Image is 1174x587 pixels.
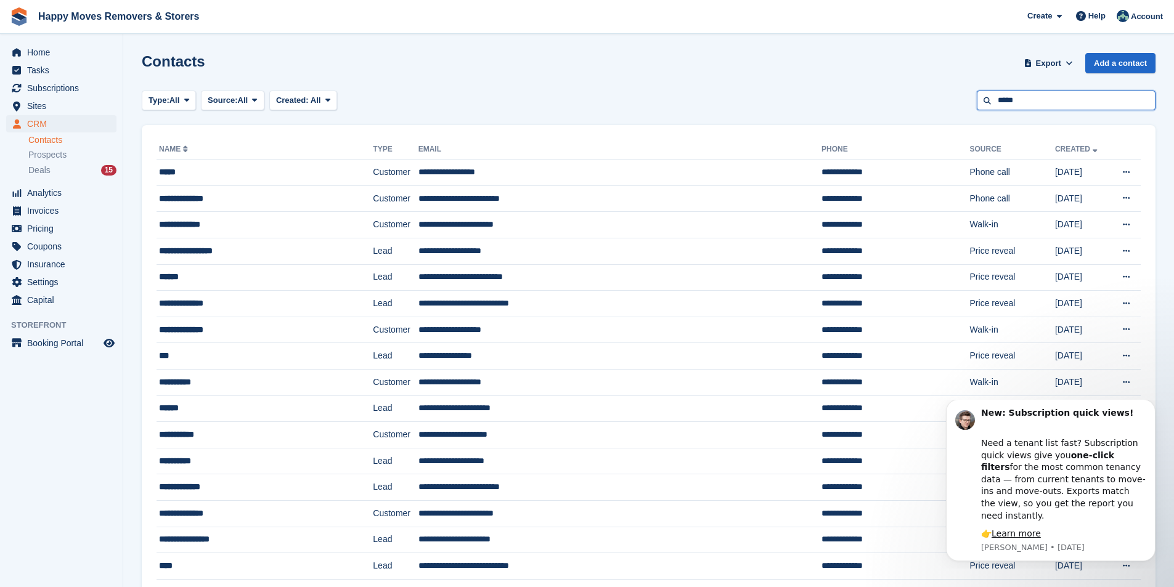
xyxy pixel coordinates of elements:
[373,448,418,474] td: Lead
[27,273,101,291] span: Settings
[238,94,248,107] span: All
[54,142,219,153] p: Message from Steven, sent 2w ago
[27,220,101,237] span: Pricing
[373,422,418,448] td: Customer
[27,291,101,309] span: Capital
[373,264,418,291] td: Lead
[6,184,116,201] a: menu
[27,334,101,352] span: Booking Portal
[373,474,418,501] td: Lead
[1027,10,1052,22] span: Create
[970,185,1055,212] td: Phone call
[373,185,418,212] td: Customer
[373,343,418,370] td: Lead
[1036,57,1061,70] span: Export
[373,527,418,553] td: Lead
[1055,291,1109,317] td: [DATE]
[27,62,101,79] span: Tasks
[6,273,116,291] a: menu
[1055,160,1109,186] td: [DATE]
[276,95,309,105] span: Created:
[373,500,418,527] td: Customer
[1055,317,1109,343] td: [DATE]
[970,238,1055,264] td: Price reveal
[159,145,190,153] a: Name
[970,264,1055,291] td: Price reveal
[6,238,116,255] a: menu
[418,140,821,160] th: Email
[1055,212,1109,238] td: [DATE]
[102,336,116,350] a: Preview store
[54,8,206,18] b: New: Subscription quick views!
[970,369,1055,395] td: Walk-in
[821,140,969,160] th: Phone
[373,553,418,580] td: Lead
[6,97,116,115] a: menu
[6,44,116,61] a: menu
[6,256,116,273] a: menu
[101,165,116,176] div: 15
[28,164,116,177] a: Deals 15
[1088,10,1106,22] span: Help
[6,220,116,237] a: menu
[373,291,418,317] td: Lead
[28,148,116,161] a: Prospects
[28,149,67,161] span: Prospects
[27,115,101,132] span: CRM
[373,369,418,395] td: Customer
[27,184,101,201] span: Analytics
[1055,343,1109,370] td: [DATE]
[970,343,1055,370] td: Price reveal
[28,134,116,146] a: Contacts
[373,317,418,343] td: Customer
[311,95,321,105] span: All
[27,256,101,273] span: Insurance
[27,202,101,219] span: Invoices
[970,395,1055,422] td: Price reveal
[11,319,123,331] span: Storefront
[64,129,113,139] a: Learn more
[54,7,219,140] div: Message content
[373,140,418,160] th: Type
[970,317,1055,343] td: Walk-in
[1055,238,1109,264] td: [DATE]
[33,6,204,26] a: Happy Moves Removers & Storers
[6,334,116,352] a: menu
[6,79,116,97] a: menu
[6,62,116,79] a: menu
[373,160,418,186] td: Customer
[373,238,418,264] td: Lead
[970,291,1055,317] td: Price reveal
[1021,53,1075,73] button: Export
[142,91,196,111] button: Type: All
[208,94,237,107] span: Source:
[373,212,418,238] td: Customer
[6,202,116,219] a: menu
[927,400,1174,569] iframe: Intercom notifications message
[10,7,28,26] img: stora-icon-8386f47178a22dfd0bd8f6a31ec36ba5ce8667c1dd55bd0f319d3a0aa187defe.svg
[27,238,101,255] span: Coupons
[1055,264,1109,291] td: [DATE]
[970,160,1055,186] td: Phone call
[201,91,264,111] button: Source: All
[1117,10,1129,22] img: Admin
[27,44,101,61] span: Home
[54,128,219,140] div: 👉
[373,395,418,422] td: Lead
[1055,145,1100,153] a: Created
[970,212,1055,238] td: Walk-in
[149,94,169,107] span: Type:
[54,25,219,122] div: Need a tenant list fast? Subscription quick views give you for the most common tenancy data — fro...
[1055,395,1109,422] td: [DATE]
[28,164,51,176] span: Deals
[1055,185,1109,212] td: [DATE]
[1055,369,1109,395] td: [DATE]
[6,115,116,132] a: menu
[27,79,101,97] span: Subscriptions
[27,97,101,115] span: Sites
[269,91,337,111] button: Created: All
[28,10,47,30] img: Profile image for Steven
[169,94,180,107] span: All
[142,53,205,70] h1: Contacts
[6,291,116,309] a: menu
